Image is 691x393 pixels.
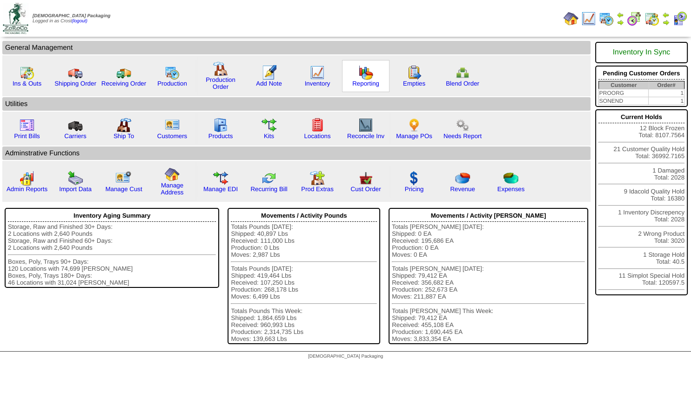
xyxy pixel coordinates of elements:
[250,186,287,193] a: Recurring Bill
[59,186,92,193] a: Import Data
[627,11,642,26] img: calendarblend.gif
[2,97,590,111] td: Utilities
[358,171,373,186] img: cust_order.png
[358,118,373,133] img: line_graph2.gif
[116,65,131,80] img: truck2.gif
[598,97,648,105] td: SONEND
[308,354,383,359] span: [DEMOGRAPHIC_DATA] Packaging
[64,133,86,140] a: Carriers
[256,80,282,87] a: Add Note
[305,80,330,87] a: Inventory
[20,65,34,80] img: calendarinout.gif
[20,171,34,186] img: graph2.png
[213,61,228,76] img: factory.gif
[20,118,34,133] img: invoice2.gif
[396,133,432,140] a: Manage POs
[68,118,83,133] img: truck3.gif
[644,11,659,26] img: calendarinout.gif
[7,186,47,193] a: Admin Reports
[595,109,688,295] div: 12 Block Frozen Total: 8107.7564 21 Customer Quality Hold Total: 36992.7165 1 Damaged Total: 2028...
[161,182,184,196] a: Manage Address
[165,118,180,133] img: customers.gif
[662,19,670,26] img: arrowright.gif
[649,89,684,97] td: 1
[407,171,422,186] img: dollar.gif
[497,186,525,193] a: Expenses
[310,118,325,133] img: locations.gif
[231,210,377,222] div: Movements / Activity Pounds
[350,186,381,193] a: Cust Order
[115,171,133,186] img: managecust.png
[208,133,233,140] a: Products
[157,80,187,87] a: Production
[72,19,87,24] a: (logout)
[206,76,235,90] a: Production Order
[392,210,585,222] div: Movements / Activity [PERSON_NAME]
[264,133,274,140] a: Kits
[598,67,684,80] div: Pending Customer Orders
[213,118,228,133] img: cabinet.gif
[446,80,479,87] a: Blend Order
[358,65,373,80] img: graph.gif
[114,133,134,140] a: Ship To
[599,11,614,26] img: calendarprod.gif
[455,118,470,133] img: workflow.png
[581,11,596,26] img: line_graph.gif
[157,133,187,140] a: Customers
[301,186,334,193] a: Prod Extras
[116,118,131,133] img: factory2.gif
[3,3,28,34] img: zoroco-logo-small.webp
[8,210,216,222] div: Inventory Aging Summary
[649,81,684,89] th: Order#
[598,89,648,97] td: PROORG
[392,223,585,342] div: Totals [PERSON_NAME] [DATE]: Shipped: 0 EA Received: 195,686 EA Production: 0 EA Moves: 0 EA Tota...
[33,13,110,24] span: Logged in as Crost
[105,186,142,193] a: Manage Cust
[68,65,83,80] img: truck.gif
[13,80,41,87] a: Ins & Outs
[2,41,590,54] td: General Management
[405,186,424,193] a: Pricing
[455,65,470,80] img: network.png
[262,65,276,80] img: orders.gif
[310,171,325,186] img: prodextras.gif
[347,133,384,140] a: Reconcile Inv
[310,65,325,80] img: line_graph.gif
[304,133,330,140] a: Locations
[231,223,377,342] div: Totals Pounds [DATE]: Shipped: 40,897 Lbs Received: 111,000 Lbs Production: 0 Lbs Moves: 2,987 Lb...
[262,171,276,186] img: reconcile.gif
[403,80,425,87] a: Empties
[213,171,228,186] img: edi.gif
[564,11,578,26] img: home.gif
[165,167,180,182] img: home.gif
[503,171,518,186] img: pie_chart2.png
[68,171,83,186] img: import.gif
[203,186,238,193] a: Manage EDI
[352,80,379,87] a: Reporting
[407,65,422,80] img: workorder.gif
[33,13,110,19] span: [DEMOGRAPHIC_DATA] Packaging
[450,186,475,193] a: Revenue
[101,80,146,87] a: Receiving Order
[407,118,422,133] img: po.png
[54,80,96,87] a: Shipping Order
[443,133,482,140] a: Needs Report
[8,223,216,286] div: Storage, Raw and Finished 30+ Days: 2 Locations with 2,640 Pounds Storage, Raw and Finished 60+ D...
[598,44,684,61] div: Inventory In Sync
[662,11,670,19] img: arrowleft.gif
[455,171,470,186] img: pie_chart.png
[649,97,684,105] td: 1
[2,147,590,160] td: Adminstrative Functions
[598,111,684,123] div: Current Holds
[14,133,40,140] a: Print Bills
[672,11,687,26] img: calendarcustomer.gif
[598,81,648,89] th: Customer
[617,11,624,19] img: arrowleft.gif
[617,19,624,26] img: arrowright.gif
[262,118,276,133] img: workflow.gif
[165,65,180,80] img: calendarprod.gif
